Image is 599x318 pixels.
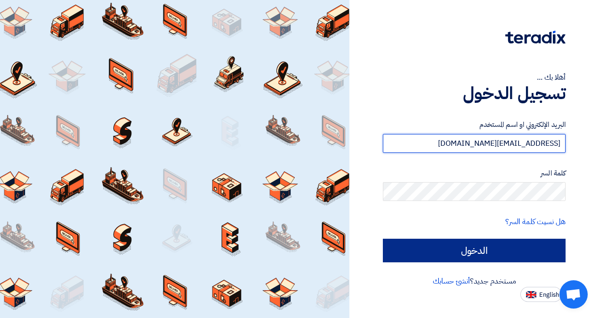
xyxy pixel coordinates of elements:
[383,134,566,153] input: أدخل بريد العمل الإلكتروني او اسم المستخدم الخاص بك ...
[539,292,559,298] span: English
[505,31,566,44] img: Teradix logo
[526,291,536,298] img: en-US.png
[383,168,566,179] label: كلمة السر
[433,276,470,287] a: أنشئ حسابك
[559,280,588,309] div: دردشة مفتوحة
[383,83,566,104] h1: تسجيل الدخول
[383,239,566,262] input: الدخول
[520,287,562,302] button: English
[383,276,566,287] div: مستخدم جديد؟
[383,72,566,83] div: أهلا بك ...
[383,119,566,130] label: البريد الإلكتروني او اسم المستخدم
[505,216,566,227] a: هل نسيت كلمة السر؟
